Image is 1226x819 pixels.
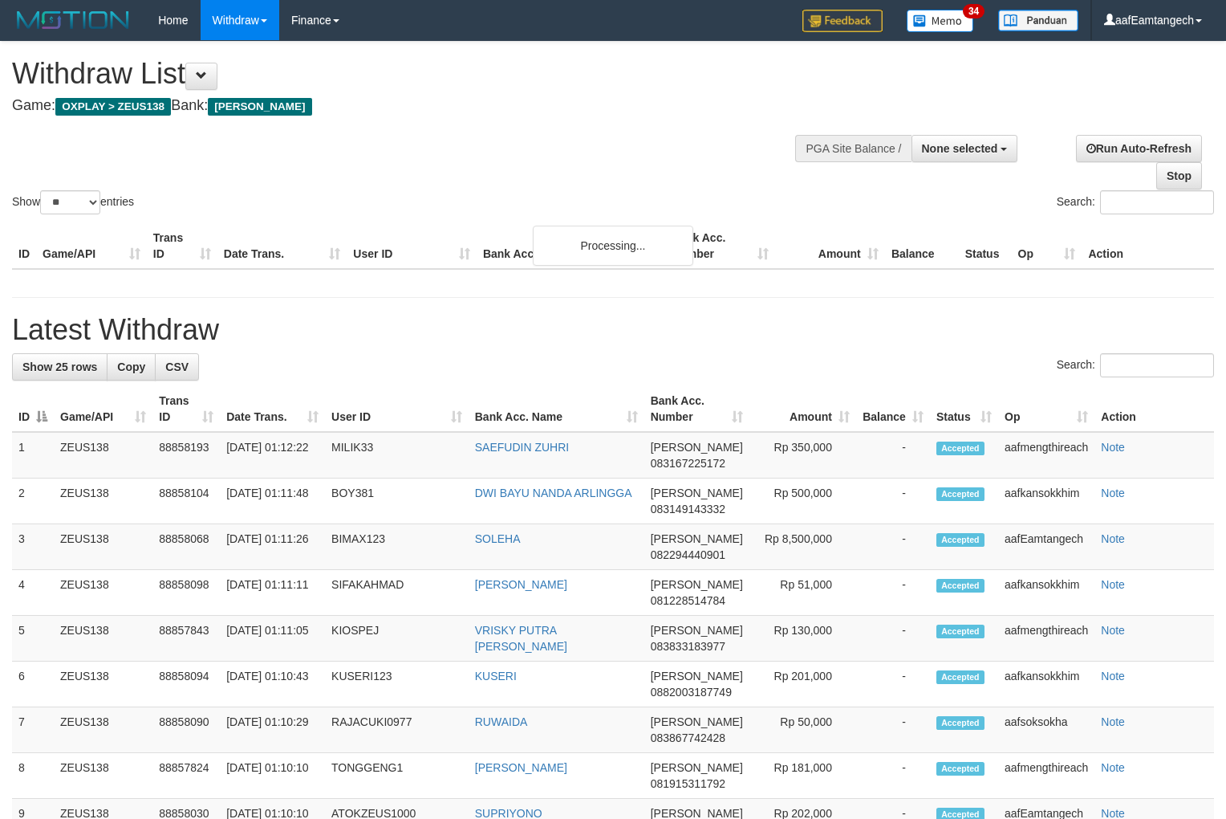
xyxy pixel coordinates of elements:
[1057,190,1214,214] label: Search:
[1156,162,1202,189] a: Stop
[856,570,930,616] td: -
[325,432,469,479] td: MILIK33
[54,386,152,432] th: Game/API: activate to sort column ascending
[475,715,528,728] a: RUWAIDA
[1094,386,1214,432] th: Action
[936,625,984,638] span: Accepted
[220,479,325,524] td: [DATE] 01:11:48
[36,223,147,269] th: Game/API
[147,223,217,269] th: Trans ID
[998,662,1094,707] td: aafkansokkhim
[54,524,152,570] td: ZEUS138
[749,570,856,616] td: Rp 51,000
[749,707,856,753] td: Rp 50,000
[651,578,743,591] span: [PERSON_NAME]
[12,479,54,524] td: 2
[12,616,54,662] td: 5
[936,762,984,776] span: Accepted
[107,353,156,381] a: Copy
[12,524,54,570] td: 3
[1101,441,1125,454] a: Note
[651,624,743,637] span: [PERSON_NAME]
[1100,353,1214,377] input: Search:
[936,487,984,501] span: Accepted
[54,432,152,479] td: ZEUS138
[117,361,145,373] span: Copy
[217,223,347,269] th: Date Trans.
[1076,135,1202,162] a: Run Auto-Refresh
[475,578,567,591] a: [PERSON_NAME]
[475,670,517,682] a: KUSERI
[220,432,325,479] td: [DATE] 01:12:22
[749,432,856,479] td: Rp 350,000
[749,753,856,799] td: Rp 181,000
[998,753,1094,799] td: aafmengthireach
[325,753,469,799] td: TONGGENG1
[749,616,856,662] td: Rp 130,000
[325,570,469,616] td: SIFAKAHMAD
[325,524,469,570] td: BIMAX123
[477,223,665,269] th: Bank Acc. Name
[959,223,1012,269] th: Status
[475,761,567,774] a: [PERSON_NAME]
[998,616,1094,662] td: aafmengthireach
[856,432,930,479] td: -
[325,707,469,753] td: RAJACUKI0977
[54,479,152,524] td: ZEUS138
[54,662,152,707] td: ZEUS138
[651,686,732,699] span: Copy 0882003187749 to clipboard
[152,386,220,432] th: Trans ID: activate to sort column ascending
[1100,190,1214,214] input: Search:
[220,570,325,616] td: [DATE] 01:11:11
[651,777,725,790] span: Copy 081915311792 to clipboard
[12,8,134,32] img: MOTION_logo.png
[856,707,930,753] td: -
[651,670,743,682] span: [PERSON_NAME]
[998,524,1094,570] td: aafEamtangech
[651,715,743,728] span: [PERSON_NAME]
[208,98,311,116] span: [PERSON_NAME]
[152,707,220,753] td: 88858090
[795,135,911,162] div: PGA Site Balance /
[651,731,725,744] span: Copy 083867742428 to clipboard
[856,386,930,432] th: Balance: activate to sort column ascending
[922,142,998,155] span: None selected
[936,716,984,730] span: Accepted
[1101,487,1125,499] a: Note
[12,223,36,269] th: ID
[152,432,220,479] td: 88858193
[651,532,743,545] span: [PERSON_NAME]
[885,223,959,269] th: Balance
[775,223,885,269] th: Amount
[55,98,171,116] span: OXPLAY > ZEUS138
[54,616,152,662] td: ZEUS138
[856,524,930,570] td: -
[12,570,54,616] td: 4
[856,616,930,662] td: -
[152,570,220,616] td: 88858098
[475,487,632,499] a: DWI BAYU NANDA ARLINGGA
[220,662,325,707] td: [DATE] 01:10:43
[651,594,725,607] span: Copy 081228514784 to clipboard
[152,662,220,707] td: 88858094
[749,662,856,707] td: Rp 201,000
[22,361,97,373] span: Show 25 rows
[40,190,100,214] select: Showentries
[12,432,54,479] td: 1
[1082,223,1214,269] th: Action
[475,532,521,545] a: SOLEHA
[475,624,567,653] a: VRISKY PUTRA [PERSON_NAME]
[998,479,1094,524] td: aafkansokkhim
[325,616,469,662] td: KIOSPEJ
[155,353,199,381] a: CSV
[651,487,743,499] span: [PERSON_NAME]
[12,314,1214,346] h1: Latest Withdraw
[54,707,152,753] td: ZEUS138
[998,432,1094,479] td: aafmengthireach
[936,442,984,455] span: Accepted
[220,707,325,753] td: [DATE] 01:10:29
[963,4,984,18] span: 34
[936,579,984,593] span: Accepted
[152,753,220,799] td: 88857824
[1101,670,1125,682] a: Note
